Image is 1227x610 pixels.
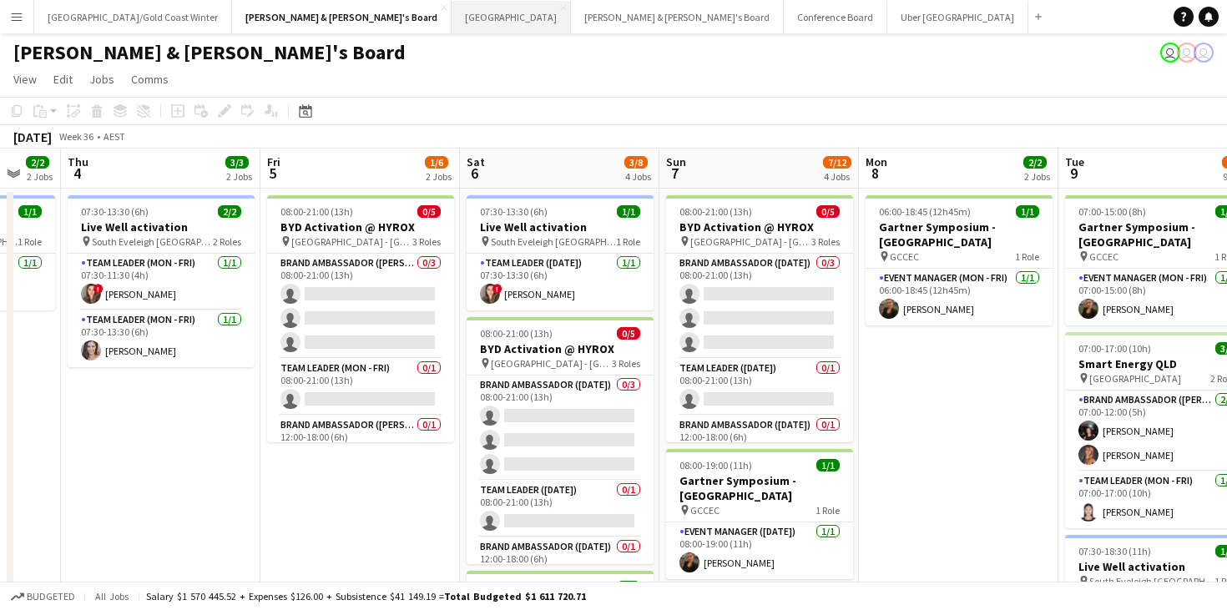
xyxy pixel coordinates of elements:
app-user-avatar: Jenny Tu [1160,43,1180,63]
app-card-role: Team Leader ([DATE])1/107:30-13:30 (6h)![PERSON_NAME] [467,254,654,310]
span: 07:30-13:30 (6h) [81,205,149,218]
app-card-role: Event Manager (Mon - Fri)1/106:00-18:45 (12h45m)[PERSON_NAME] [866,269,1053,325]
span: [GEOGRAPHIC_DATA] - [GEOGRAPHIC_DATA] [491,357,612,370]
app-job-card: 07:30-13:30 (6h)1/1Live Well activation South Eveleigh [GEOGRAPHIC_DATA]1 RoleTeam Leader ([DATE]... [467,195,654,310]
span: 1 Role [1015,250,1039,263]
h1: [PERSON_NAME] & [PERSON_NAME]'s Board [13,40,406,65]
a: View [7,68,43,90]
span: ! [492,284,502,294]
span: 2/2 [1023,156,1047,169]
button: Uber [GEOGRAPHIC_DATA] [887,1,1028,33]
span: 08:00-21:00 (13h) [679,205,752,218]
span: Tue [1065,154,1084,169]
div: AEST [104,130,125,143]
h3: Gartner Symposium - [GEOGRAPHIC_DATA] [866,219,1053,250]
span: 2/2 [26,156,49,169]
h3: BYD Activation @ HYROX [467,341,654,356]
h3: BYD Activation @ HYROX [666,219,853,234]
span: South Eveleigh [GEOGRAPHIC_DATA] [1089,575,1214,587]
span: Budgeted [27,591,75,602]
span: All jobs [92,590,132,602]
app-card-role: Brand Ambassador ([PERSON_NAME])0/308:00-21:00 (13h) [267,254,454,359]
span: 07:00-17:00 (10h) [1078,342,1151,355]
span: [GEOGRAPHIC_DATA] - [GEOGRAPHIC_DATA] [291,235,412,248]
span: 08:00-21:00 (13h) [480,327,553,340]
app-card-role: Brand Ambassador ([DATE])0/308:00-21:00 (13h) [666,254,853,359]
span: 0/5 [417,205,441,218]
app-card-role: Team Leader (Mon - Fri)1/107:30-11:30 (4h)![PERSON_NAME] [68,254,255,310]
span: 1/1 [617,205,640,218]
span: South Eveleigh [GEOGRAPHIC_DATA] [491,235,616,248]
span: 5 [265,164,280,183]
span: South Eveleigh [GEOGRAPHIC_DATA] [92,235,213,248]
span: GCCEC [690,504,720,517]
a: Edit [47,68,79,90]
span: 8 [863,164,887,183]
span: 3 Roles [811,235,840,248]
span: GCCEC [1089,250,1118,263]
div: 2 Jobs [27,170,53,183]
app-card-role: Team Leader ([DATE])0/108:00-21:00 (13h) [666,359,853,416]
span: 3/8 [624,156,648,169]
h3: BYD Activation @ HYROX [267,219,454,234]
span: 07:00-15:00 (8h) [1078,205,1146,218]
span: 07:30-13:30 (6h) [480,205,548,218]
span: 08:00-19:00 (11h) [679,459,752,471]
span: Edit [53,72,73,87]
span: 2 Roles [213,235,241,248]
app-card-role: Brand Ambassador ([DATE])0/112:00-18:00 (6h) [666,416,853,472]
span: ! [93,284,104,294]
span: 3 Roles [612,357,640,370]
span: GCCEC [890,250,919,263]
span: 0/5 [816,205,840,218]
button: [GEOGRAPHIC_DATA]/Gold Coast Winter [34,1,232,33]
button: Budgeted [8,587,78,606]
button: Conference Board [784,1,887,33]
span: Sat [467,154,485,169]
span: 3 Roles [412,235,441,248]
span: 1 Role [18,235,42,248]
app-job-card: 08:00-21:00 (13h)0/5BYD Activation @ HYROX [GEOGRAPHIC_DATA] - [GEOGRAPHIC_DATA]3 RolesBrand Amba... [267,195,454,442]
span: 7 [664,164,686,183]
h3: Gartner Symposium - [GEOGRAPHIC_DATA] [666,473,853,503]
span: 3/3 [225,156,249,169]
button: [PERSON_NAME] & [PERSON_NAME]'s Board [232,1,452,33]
app-card-role: Brand Ambassador ([DATE])0/112:00-18:00 (6h) [467,537,654,594]
button: [GEOGRAPHIC_DATA] [452,1,571,33]
span: 1/6 [425,156,448,169]
span: Thu [68,154,88,169]
span: 06:00-18:45 (12h45m) [879,205,971,218]
span: Comms [131,72,169,87]
app-card-role: Brand Ambassador ([PERSON_NAME])0/112:00-18:00 (6h) [267,416,454,472]
app-job-card: 08:00-19:00 (11h)1/1Gartner Symposium - [GEOGRAPHIC_DATA] GCCEC1 RoleEvent Manager ([DATE])1/108:... [666,449,853,579]
a: Jobs [83,68,121,90]
div: 08:00-21:00 (13h)0/5BYD Activation @ HYROX [GEOGRAPHIC_DATA] - [GEOGRAPHIC_DATA]3 RolesBrand Amba... [467,317,654,564]
span: 08:00-21:00 (13h) [280,205,353,218]
div: [DATE] [13,129,52,145]
span: 1/1 [816,459,840,471]
app-job-card: 06:00-18:45 (12h45m)1/1Gartner Symposium - [GEOGRAPHIC_DATA] GCCEC1 RoleEvent Manager (Mon - Fri)... [866,195,1053,325]
span: 07:30-18:30 (11h) [1078,545,1151,557]
span: Week 36 [55,130,97,143]
button: [PERSON_NAME] & [PERSON_NAME]'s Board [571,1,784,33]
div: 4 Jobs [824,170,851,183]
span: 4 [65,164,88,183]
div: 4 Jobs [625,170,651,183]
span: [GEOGRAPHIC_DATA] [1089,372,1181,385]
span: Jobs [89,72,114,87]
h3: Live Well activation [68,219,255,234]
span: Total Budgeted $1 611 720.71 [444,590,586,602]
app-job-card: 07:30-13:30 (6h)2/2Live Well activation South Eveleigh [GEOGRAPHIC_DATA]2 RolesTeam Leader (Mon -... [68,195,255,367]
app-job-card: 08:00-21:00 (13h)0/5BYD Activation @ HYROX [GEOGRAPHIC_DATA] - [GEOGRAPHIC_DATA]3 RolesBrand Amba... [666,195,853,442]
h3: Live Well activation [467,219,654,234]
app-user-avatar: James Millard [1177,43,1197,63]
span: 1/1 [18,205,42,218]
span: View [13,72,37,87]
app-card-role: Team Leader (Mon - Fri)0/108:00-21:00 (13h) [267,359,454,416]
